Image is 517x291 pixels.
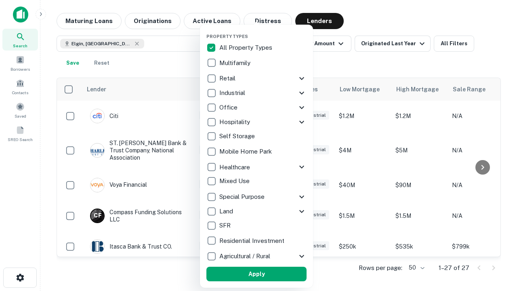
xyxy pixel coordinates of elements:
[206,34,248,39] span: Property Types
[219,131,256,141] p: Self Storage
[219,251,272,261] p: Agricultural / Rural
[219,103,239,112] p: Office
[206,267,307,281] button: Apply
[206,249,307,264] div: Agricultural / Rural
[206,204,307,219] div: Land
[206,190,307,204] div: Special Purpose
[219,176,251,186] p: Mixed Use
[219,74,237,83] p: Retail
[219,221,232,230] p: SFR
[206,86,307,100] div: Industrial
[206,160,307,174] div: Healthcare
[219,162,252,172] p: Healthcare
[219,236,286,246] p: Residential Investment
[206,100,307,115] div: Office
[219,43,274,53] p: All Property Types
[219,88,247,98] p: Industrial
[219,147,273,156] p: Mobile Home Park
[219,207,235,216] p: Land
[206,115,307,129] div: Hospitality
[477,200,517,239] iframe: Chat Widget
[219,192,266,202] p: Special Purpose
[206,71,307,86] div: Retail
[219,117,252,127] p: Hospitality
[219,58,252,68] p: Multifamily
